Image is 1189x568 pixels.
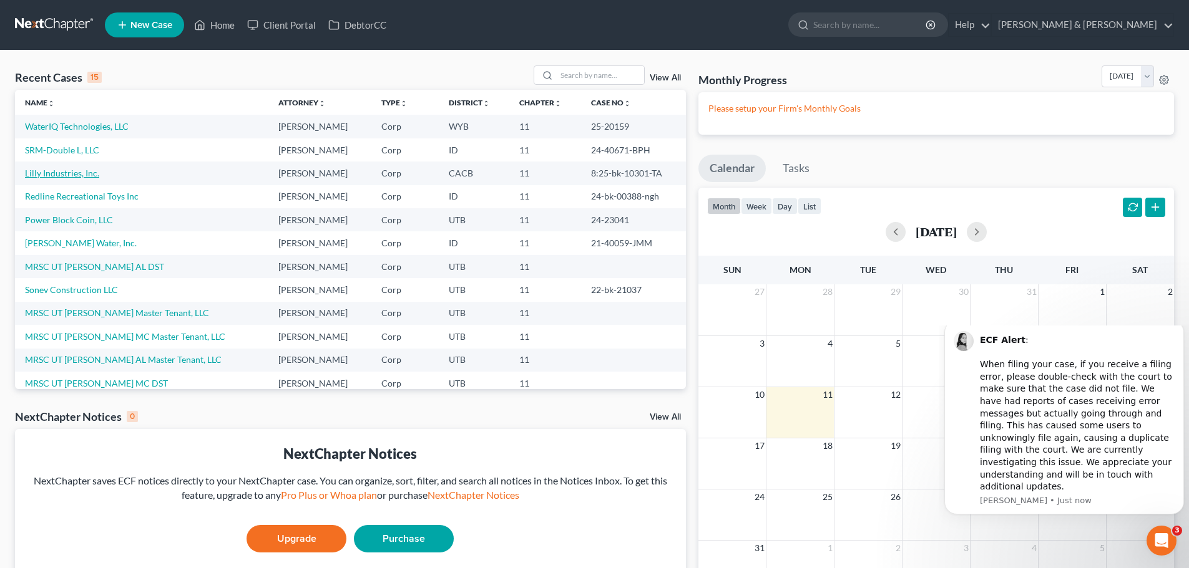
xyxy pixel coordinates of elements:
[25,284,118,295] a: Sonev Construction LLC
[509,231,581,254] td: 11
[758,336,766,351] span: 3
[371,302,439,325] td: Corp
[25,214,113,225] a: Power Block Coin, LLC
[916,225,957,238] h2: [DATE]
[268,325,371,348] td: [PERSON_NAME]
[860,264,876,275] span: Tue
[1147,526,1177,556] iframe: Intercom live chat
[889,387,902,402] span: 12
[371,278,439,301] td: Corp
[821,489,834,504] span: 25
[449,98,490,107] a: Districtunfold_more
[519,98,562,107] a: Chapterunfold_more
[371,138,439,161] td: Corp
[962,541,970,556] span: 3
[268,161,371,185] td: [PERSON_NAME]
[771,155,821,182] a: Tasks
[428,489,519,501] a: NextChapter Notices
[1030,541,1038,556] span: 4
[371,325,439,348] td: Corp
[509,349,581,372] td: 11
[41,9,86,19] b: ECF Alert
[949,14,991,36] a: Help
[371,349,439,372] td: Corp
[354,525,454,552] a: Purchase
[268,372,371,395] td: [PERSON_NAME]
[509,325,581,348] td: 11
[753,489,766,504] span: 24
[939,325,1189,534] iframe: Intercom notifications message
[509,185,581,208] td: 11
[439,161,509,185] td: CACB
[1098,284,1106,299] span: 1
[509,255,581,278] td: 11
[753,387,766,402] span: 10
[698,72,787,87] h3: Monthly Progress
[87,72,102,83] div: 15
[371,115,439,138] td: Corp
[25,145,99,155] a: SRM-Double L, LLC
[371,231,439,254] td: Corp
[439,372,509,395] td: UTB
[268,185,371,208] td: [PERSON_NAME]
[25,261,164,272] a: MRSC UT [PERSON_NAME] AL DST
[47,100,55,107] i: unfold_more
[581,138,686,161] td: 24-40671-BPH
[439,325,509,348] td: UTB
[926,264,946,275] span: Wed
[25,307,209,318] a: MRSC UT [PERSON_NAME] Master Tenant, LLC
[753,541,766,556] span: 31
[821,438,834,453] span: 18
[624,100,631,107] i: unfold_more
[581,161,686,185] td: 8:25-bk-10301-TA
[322,14,393,36] a: DebtorCC
[1132,264,1148,275] span: Sat
[992,14,1173,36] a: [PERSON_NAME] & [PERSON_NAME]
[188,14,241,36] a: Home
[698,155,766,182] a: Calendar
[581,115,686,138] td: 25-20159
[268,302,371,325] td: [PERSON_NAME]
[130,21,172,30] span: New Case
[650,74,681,82] a: View All
[268,115,371,138] td: [PERSON_NAME]
[707,198,741,214] button: month
[708,102,1164,115] p: Please setup your Firm's Monthly Goals
[25,444,676,463] div: NextChapter Notices
[509,278,581,301] td: 11
[509,138,581,161] td: 11
[439,255,509,278] td: UTB
[439,278,509,301] td: UTB
[753,438,766,453] span: 17
[581,208,686,231] td: 24-23041
[723,264,741,275] span: Sun
[400,100,408,107] i: unfold_more
[995,264,1013,275] span: Thu
[25,354,222,365] a: MRSC UT [PERSON_NAME] AL Master Tenant, LLC
[591,98,631,107] a: Case Nounfold_more
[241,14,322,36] a: Client Portal
[278,98,326,107] a: Attorneyunfold_more
[268,231,371,254] td: [PERSON_NAME]
[268,349,371,372] td: [PERSON_NAME]
[509,161,581,185] td: 11
[25,474,676,503] div: NextChapter saves ECF notices directly to your NextChapter case. You can organize, sort, filter, ...
[741,198,772,214] button: week
[127,411,138,422] div: 0
[15,70,102,85] div: Recent Cases
[268,278,371,301] td: [PERSON_NAME]
[41,170,235,181] p: Message from Lindsey, sent Just now
[439,185,509,208] td: ID
[439,302,509,325] td: UTB
[381,98,408,107] a: Typeunfold_more
[268,255,371,278] td: [PERSON_NAME]
[509,208,581,231] td: 11
[268,138,371,161] td: [PERSON_NAME]
[281,489,377,501] a: Pro Plus or Whoa plan
[1172,526,1182,536] span: 3
[439,349,509,372] td: UTB
[41,9,235,168] div: : ​ When filing your case, if you receive a filing error, please double-check with the court to m...
[889,438,902,453] span: 19
[554,100,562,107] i: unfold_more
[557,66,644,84] input: Search by name...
